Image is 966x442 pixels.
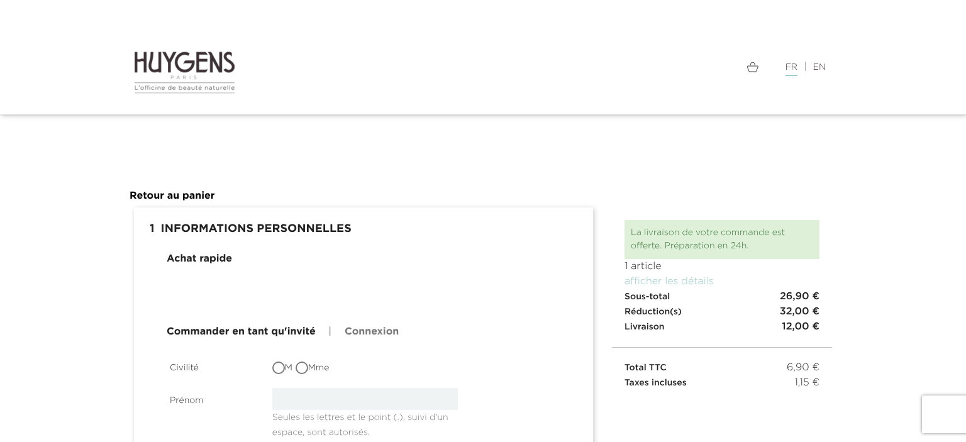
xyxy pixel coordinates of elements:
iframe: PayPal Message 2 [134,121,832,156]
span: 12,00 € [782,319,819,334]
span: Livraison [625,323,665,331]
span: Total TTC [625,363,667,372]
span: 26,90 € [780,289,819,304]
span: 1,15 € [794,375,819,390]
a: Connexion [345,324,399,340]
p: 1 article [625,259,819,274]
span: 1 [143,217,161,242]
label: M [272,362,292,375]
div: | [492,60,832,75]
h1: Informations personnelles [143,217,584,242]
iframe: PayPal Message 1 [625,390,819,411]
a: Retour au panier [130,191,215,201]
span: La livraison de votre commande est offerte. Préparation en 24h. [631,228,785,250]
img: Huygens logo [134,50,235,94]
label: Prénom [160,388,263,407]
div: Achat rapide [167,251,232,267]
span: Seules les lettres et le point (.), suivi d'un espace, sont autorisés. [272,408,448,437]
span: Sous-total [625,292,670,301]
span: Taxes incluses [625,378,687,387]
iframe: PayPal-paypal [265,281,462,309]
span: Réduction(s) [625,307,682,316]
span: 6,90 € [787,360,819,375]
label: Mme [296,362,330,375]
a: Commander en tant qu'invité [167,324,316,340]
span: | [329,327,332,337]
a: afficher les détails [625,277,714,287]
span: 32,00 € [780,304,819,319]
label: Civilité [160,355,263,375]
